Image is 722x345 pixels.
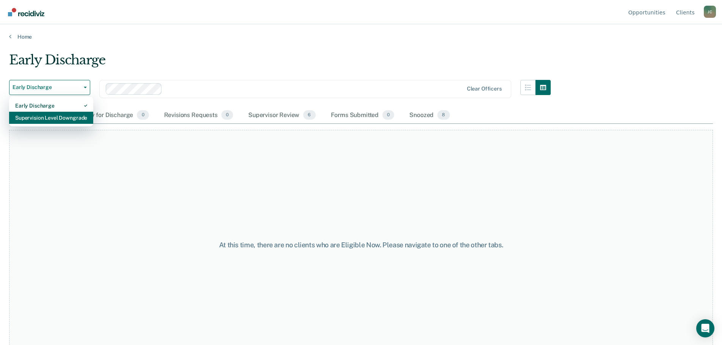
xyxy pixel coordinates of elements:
[9,80,90,95] button: Early Discharge
[437,110,449,120] span: 8
[13,84,81,91] span: Early Discharge
[9,52,551,74] div: Early Discharge
[15,112,87,124] div: Supervision Level Downgrade
[163,107,235,124] div: Revisions Requests0
[15,100,87,112] div: Early Discharge
[408,107,451,124] div: Snoozed8
[247,107,317,124] div: Supervisor Review6
[696,319,714,337] div: Open Intercom Messenger
[382,110,394,120] span: 0
[221,110,233,120] span: 0
[329,107,396,124] div: Forms Submitted0
[8,8,44,16] img: Recidiviz
[467,86,502,92] div: Clear officers
[303,110,315,120] span: 6
[704,6,716,18] button: Profile dropdown button
[704,6,716,18] div: J C
[9,97,93,127] div: Dropdown Menu
[9,33,713,40] a: Home
[185,241,537,249] div: At this time, there are no clients who are Eligible Now. Please navigate to one of the other tabs.
[75,107,150,124] div: Ready for Discharge0
[137,110,149,120] span: 0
